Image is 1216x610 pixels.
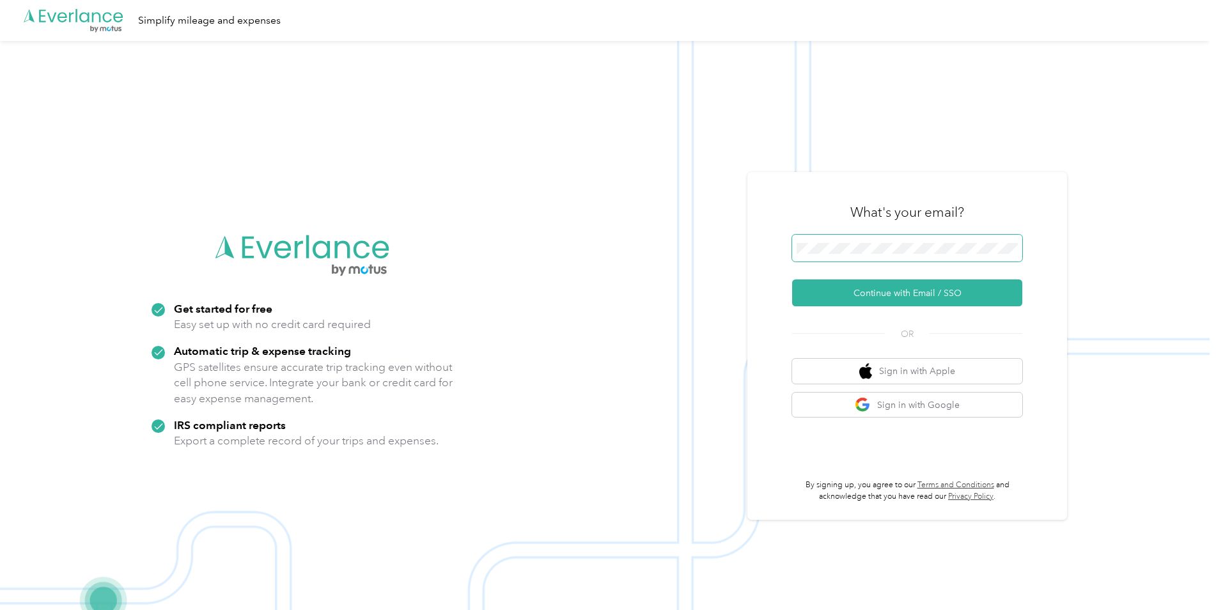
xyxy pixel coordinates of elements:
[138,13,281,29] div: Simplify mileage and expenses
[792,359,1022,384] button: apple logoSign in with Apple
[174,317,371,332] p: Easy set up with no credit card required
[917,480,994,490] a: Terms and Conditions
[850,203,964,221] h3: What's your email?
[792,480,1022,502] p: By signing up, you agree to our and acknowledge that you have read our .
[174,302,272,315] strong: Get started for free
[885,327,930,341] span: OR
[792,393,1022,418] button: google logoSign in with Google
[174,359,453,407] p: GPS satellites ensure accurate trip tracking even without cell phone service. Integrate your bank...
[792,279,1022,306] button: Continue with Email / SSO
[174,433,439,449] p: Export a complete record of your trips and expenses.
[174,418,286,432] strong: IRS compliant reports
[174,344,351,357] strong: Automatic trip & expense tracking
[855,397,871,413] img: google logo
[948,492,994,501] a: Privacy Policy
[859,363,872,379] img: apple logo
